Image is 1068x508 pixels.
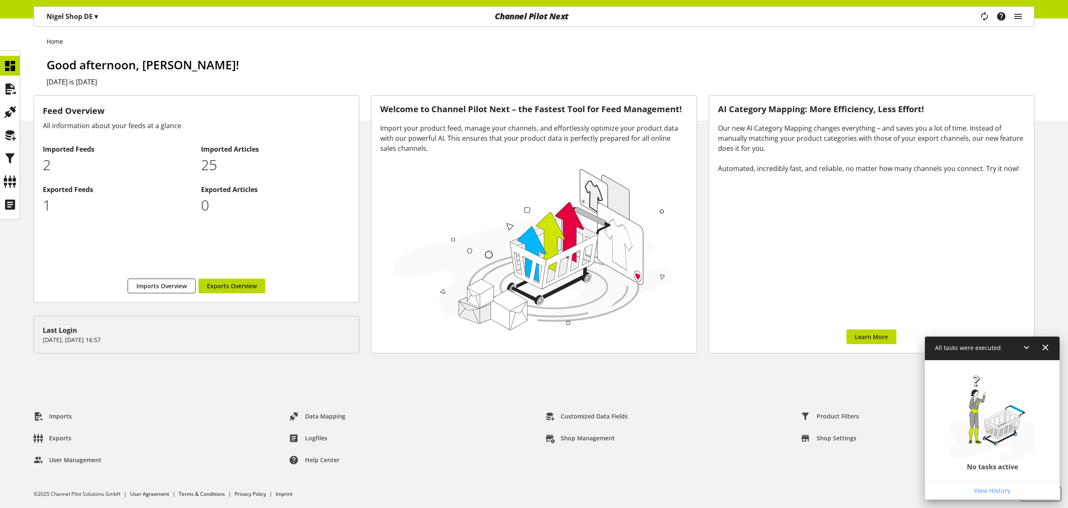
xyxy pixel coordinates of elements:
[49,455,102,464] span: User Management
[935,344,1001,352] span: All tasks were executed
[27,431,78,446] a: Exports
[201,184,350,195] h2: Exported Articles
[201,195,350,216] p: 0
[538,431,621,446] a: Shop Management
[34,6,1034,26] nav: main navigation
[967,463,1018,471] h2: No tasks active
[47,57,239,73] span: Good afternoon, [PERSON_NAME]!
[201,144,350,154] h2: Imported Articles
[855,332,888,341] span: Learn More
[198,279,265,293] a: Exports Overview
[794,409,866,424] a: Product Filters
[47,77,1034,87] h2: [DATE] is [DATE]
[846,329,896,344] a: Learn More
[179,490,225,497] a: Terms & Conditions
[34,490,130,498] li: ©2025 Channel Pilot Solutions GmbH
[380,123,687,153] div: Import your product feed, manage your channels, and effortlessly optimize your product data with ...
[49,434,71,442] span: Exports
[43,195,192,216] p: 1
[27,409,78,424] a: Imports
[43,325,350,335] div: Last Login
[305,434,327,442] span: Logfiles
[718,123,1025,174] div: Our new AI Category Mapping changes everything – and saves you a lot of time. Instead of manually...
[43,335,350,344] p: [DATE], [DATE] 16:57
[283,453,346,468] a: Help center
[305,455,339,464] span: Help center
[283,431,334,446] a: Logfiles
[974,486,1011,495] span: View History
[794,431,863,446] a: Shop Settings
[94,12,98,21] span: ▾
[276,490,292,497] a: Imprint
[561,434,615,442] span: Shop Management
[283,409,352,424] a: Data Mapping
[380,105,687,114] h3: Welcome to Channel Pilot Next – the Fastest Tool for Feed Management!
[128,279,196,293] a: Imports Overview
[927,483,1058,498] a: View History
[235,490,266,497] a: Privacy Policy
[47,11,98,21] p: Nigel Shop DE
[49,412,72,421] span: Imports
[561,412,628,421] span: Customized Data Fields
[43,144,192,154] h2: Imported Feeds
[43,121,350,131] div: All information about your feeds at a glance
[27,453,108,468] a: User Management
[305,412,345,421] span: Data Mapping
[207,282,257,290] span: Exports Overview
[43,154,192,176] p: 2
[43,105,350,117] h3: Feed Overview
[43,184,192,195] h2: Exported Feeds
[201,154,350,176] p: 25
[817,434,856,442] span: Shop Settings
[130,490,169,497] a: User Agreement
[389,164,677,334] img: 78e1b9dcff1e8392d83655fcfc870417.svg
[136,282,187,290] span: Imports Overview
[538,409,635,424] a: Customized Data Fields
[817,412,859,421] span: Product Filters
[718,105,1025,114] h3: AI Category Mapping: More Efficiency, Less Effort!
